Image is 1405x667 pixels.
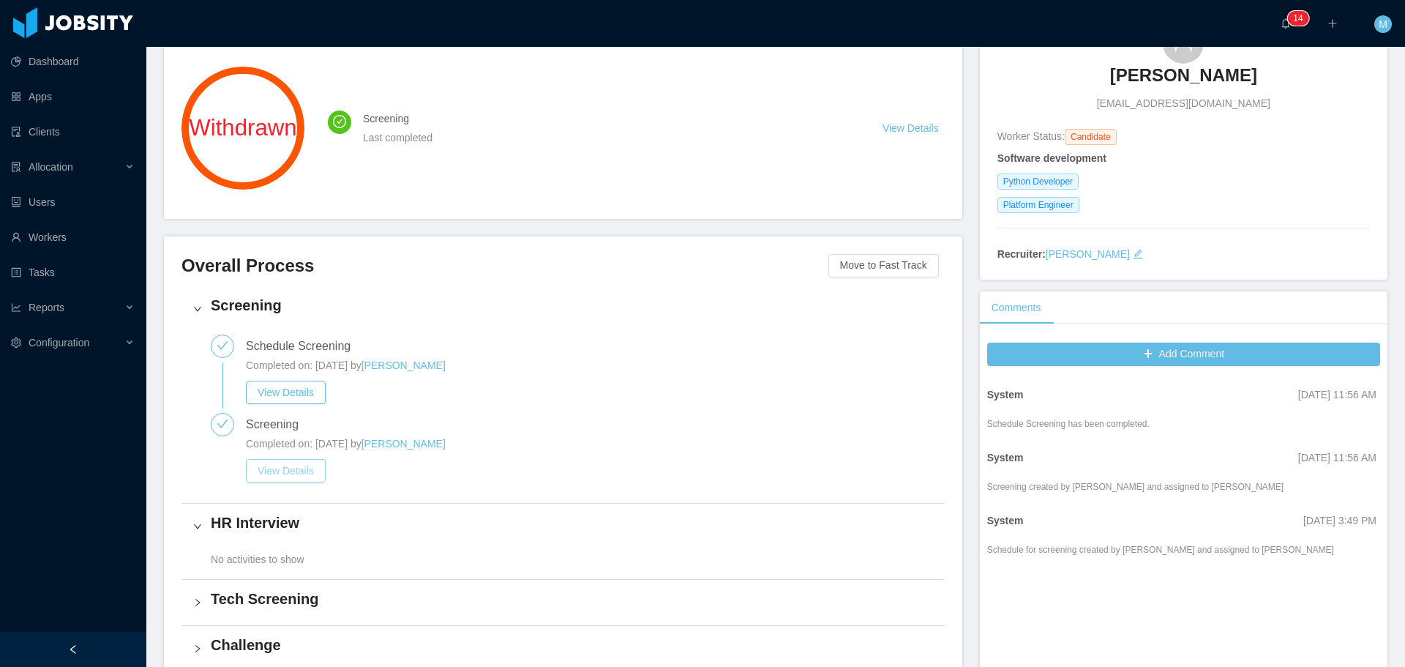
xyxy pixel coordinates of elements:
div: icon: rightScreening [181,286,945,332]
strong: System [987,389,1024,400]
i: icon: line-chart [11,302,21,313]
span: Platform Engineer [997,197,1079,213]
a: [PERSON_NAME] [361,359,446,371]
span: Completed on: [DATE] by [246,438,361,450]
span: [EMAIL_ADDRESS][DOMAIN_NAME] [1097,96,1270,111]
a: View Details [246,387,326,398]
i: icon: setting [11,338,21,348]
h4: Tech Screening [211,589,933,609]
i: icon: bell [1281,18,1291,29]
a: [PERSON_NAME] [1110,64,1257,96]
span: [DATE] 3:49 PM [1303,515,1376,526]
a: icon: auditClients [11,117,135,146]
i: icon: plus [1327,18,1338,29]
span: Python Developer [997,174,1079,190]
i: icon: right [193,644,202,653]
a: icon: userWorkers [11,223,135,252]
div: icon: rightHR Interview [181,504,945,549]
i: icon: right [193,305,202,313]
div: Schedule Screening has been completed. [987,417,1150,431]
i: icon: right [193,598,202,607]
i: icon: solution [11,162,21,172]
div: Schedule Screening [246,335,362,358]
i: icon: check [217,340,228,351]
button: icon: plusAdd Comment [987,343,1380,366]
i: icon: check [217,418,228,430]
strong: Recruiter: [997,248,1046,260]
a: [PERSON_NAME] [361,438,446,450]
a: icon: pie-chartDashboard [11,47,135,76]
div: icon: rightTech Screening [181,580,945,625]
div: Schedule for screening created by [PERSON_NAME] and assigned to [PERSON_NAME] [987,543,1334,556]
span: No activities to show [193,554,304,565]
sup: 14 [1287,11,1308,26]
h3: Overall Process [181,254,828,277]
a: icon: robotUsers [11,187,135,217]
span: Withdrawn [181,116,304,139]
a: icon: appstoreApps [11,82,135,111]
button: Move to Fast Track [828,254,939,277]
span: Reports [29,302,64,313]
span: Configuration [29,337,89,349]
a: [PERSON_NAME] [1046,248,1130,260]
strong: System [987,515,1024,526]
strong: Software development [997,152,1106,164]
span: M [1379,15,1387,33]
i: icon: right [193,522,202,531]
i: icon: check-circle [333,115,346,128]
button: View Details [246,381,326,404]
span: [DATE] 11:56 AM [1298,452,1376,463]
button: View Details [246,459,326,482]
div: Screening created by [PERSON_NAME] and assigned to [PERSON_NAME] [987,480,1284,493]
a: View Details [246,465,326,477]
h3: [PERSON_NAME] [1110,64,1257,87]
div: Comments [980,291,1053,324]
h4: Challenge [211,635,933,655]
p: 1 [1293,11,1298,26]
div: Screening [246,413,310,436]
p: 4 [1298,11,1303,26]
span: Worker Status: [997,130,1065,142]
h4: Screening [363,111,847,127]
span: [DATE] 11:56 AM [1298,389,1376,400]
span: Allocation [29,161,73,173]
strong: System [987,452,1024,463]
a: icon: profileTasks [11,258,135,287]
a: View Details [883,122,939,134]
span: Completed on: [DATE] by [246,359,361,371]
span: Candidate [1065,129,1117,145]
div: Last completed [363,130,847,146]
i: icon: edit [1133,249,1143,259]
h4: Screening [211,295,933,316]
h4: HR Interview [211,513,933,533]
